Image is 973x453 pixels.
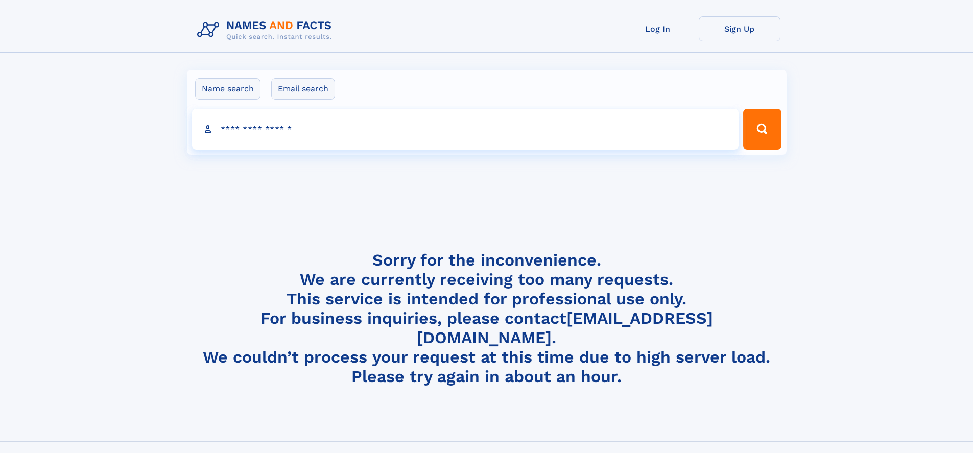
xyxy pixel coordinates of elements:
[617,16,699,41] a: Log In
[743,109,781,150] button: Search Button
[195,78,260,100] label: Name search
[417,308,713,347] a: [EMAIL_ADDRESS][DOMAIN_NAME]
[193,250,780,387] h4: Sorry for the inconvenience. We are currently receiving too many requests. This service is intend...
[192,109,739,150] input: search input
[699,16,780,41] a: Sign Up
[193,16,340,44] img: Logo Names and Facts
[271,78,335,100] label: Email search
